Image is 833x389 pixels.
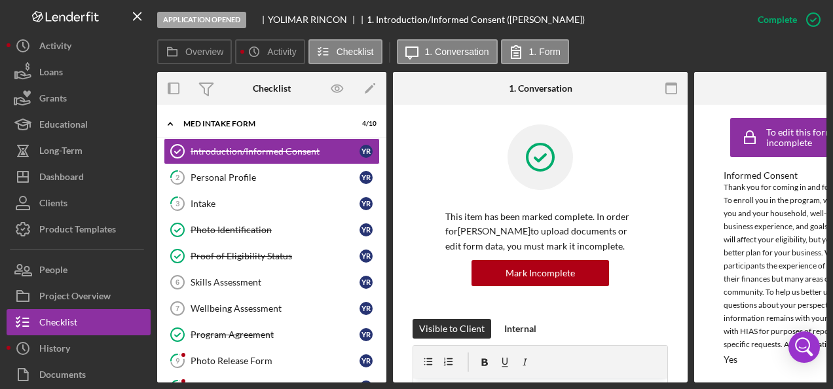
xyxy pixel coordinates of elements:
[235,39,305,64] button: Activity
[39,111,88,141] div: Educational
[7,33,151,59] button: Activity
[39,85,67,115] div: Grants
[191,172,360,183] div: Personal Profile
[191,329,360,340] div: Program Agreement
[39,33,71,62] div: Activity
[397,39,498,64] button: 1. Conversation
[445,210,635,253] p: This item has been marked complete. In order for [PERSON_NAME] to upload documents or edit form d...
[758,7,797,33] div: Complete
[39,59,63,88] div: Loans
[7,257,151,283] button: People
[164,295,380,322] a: 7Wellbeing AssessmentYR
[183,120,344,128] div: MED Intake Form
[176,199,179,208] tspan: 3
[506,260,575,286] div: Mark Incomplete
[360,223,373,236] div: Y R
[39,164,84,193] div: Dashboard
[788,331,820,363] div: Open Intercom Messenger
[191,198,360,209] div: Intake
[360,328,373,341] div: Y R
[157,39,232,64] button: Overview
[360,197,373,210] div: Y R
[413,319,491,339] button: Visible to Client
[164,217,380,243] a: Photo IdentificationYR
[39,335,70,365] div: History
[268,14,358,25] div: YOLIMAR RINCON
[176,173,179,181] tspan: 2
[176,278,179,286] tspan: 6
[7,164,151,190] button: Dashboard
[7,111,151,138] button: Educational
[157,12,246,28] div: Application Opened
[7,361,151,388] button: Documents
[176,305,179,312] tspan: 7
[360,302,373,315] div: Y R
[308,39,382,64] button: Checklist
[529,46,561,57] label: 1. Form
[39,138,83,167] div: Long-Term
[191,277,360,287] div: Skills Assessment
[419,319,485,339] div: Visible to Client
[501,39,569,64] button: 1. Form
[472,260,609,286] button: Mark Incomplete
[360,145,373,158] div: Y R
[191,303,360,314] div: Wellbeing Assessment
[724,354,737,365] div: Yes
[164,191,380,217] a: 3IntakeYR
[7,216,151,242] button: Product Templates
[7,190,151,216] button: Clients
[267,46,296,57] label: Activity
[164,269,380,295] a: 6Skills AssessmentYR
[39,257,67,286] div: People
[367,14,585,25] div: 1. Introduction/Informed Consent ([PERSON_NAME])
[176,356,180,365] tspan: 9
[7,335,151,361] button: History
[7,85,151,111] button: Grants
[7,59,151,85] button: Loans
[504,319,536,339] div: Internal
[164,348,380,374] a: 9Photo Release FormYR
[7,309,151,335] button: Checklist
[360,171,373,184] div: Y R
[360,354,373,367] div: Y R
[164,138,380,164] a: Introduction/Informed ConsentYR
[745,7,826,33] button: Complete
[253,83,291,94] div: Checklist
[39,283,111,312] div: Project Overview
[360,276,373,289] div: Y R
[164,164,380,191] a: 2Personal ProfileYR
[191,146,360,157] div: Introduction/Informed Consent
[498,319,543,339] button: Internal
[353,120,377,128] div: 4 / 10
[164,243,380,269] a: Proof of Eligibility StatusYR
[7,138,151,164] button: Long-Term
[191,225,360,235] div: Photo Identification
[360,250,373,263] div: Y R
[39,216,116,246] div: Product Templates
[39,309,77,339] div: Checklist
[39,190,67,219] div: Clients
[7,283,151,309] button: Project Overview
[191,356,360,366] div: Photo Release Form
[425,46,489,57] label: 1. Conversation
[164,322,380,348] a: Program AgreementYR
[191,251,360,261] div: Proof of Eligibility Status
[185,46,223,57] label: Overview
[509,83,572,94] div: 1. Conversation
[337,46,374,57] label: Checklist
